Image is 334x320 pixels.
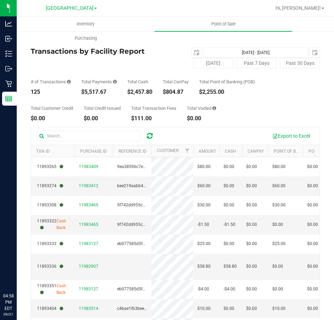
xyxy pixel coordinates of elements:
span: Cash Back [56,218,70,231]
span: $0.00 [223,202,234,208]
span: $0.00 [307,163,318,170]
span: $0.00 [272,221,283,228]
button: Past 7 Days [237,58,277,68]
div: Total Voided [187,106,216,111]
i: Sum of all successful, non-voided payment transaction amounts, excluding tips and transaction fees. [113,79,117,84]
inline-svg: Analytics [5,20,12,27]
div: $2,457.80 [127,89,152,95]
div: # of Transactions [31,79,71,84]
span: select [310,48,320,58]
span: bee219aabb4543480c7a6ca9ee04bcdf [117,183,192,188]
a: CanPay [248,149,264,154]
div: $0.00 [187,116,216,121]
a: Point of Sale [154,17,292,31]
i: Sum of all voided payment transaction amounts, excluding tips and transaction fees. [212,106,216,111]
span: 11893308 [37,202,63,208]
span: $0.00 [272,263,283,270]
a: Point of Banking (POB) [274,149,323,154]
div: Total CanPay [163,79,189,84]
span: $0.00 [246,183,257,189]
span: $60.00 [197,183,211,189]
span: $0.00 [307,241,318,247]
div: Total Customer Credit [31,106,73,111]
span: -$1.50 [223,221,235,228]
span: $25.00 [272,241,286,247]
span: 9f742dd955ce5e135a6afea423e2dff7 [117,203,189,207]
span: 11983465 [79,203,98,207]
div: Total Transaction Fees [131,106,176,111]
div: $0.00 [84,116,121,121]
span: $0.00 [246,202,257,208]
h4: Transactions by Facility Report [31,47,175,55]
span: $0.00 [223,241,234,247]
button: [DATE] [193,58,233,68]
span: $0.00 [307,183,318,189]
div: $2,255.00 [199,89,255,95]
a: Reference ID [119,149,146,154]
div: Total Credit Issued [84,106,121,111]
a: Customer [157,148,179,153]
span: 11983514 [79,306,98,311]
div: $111.00 [131,116,176,121]
a: TXN ID [36,149,50,154]
span: $0.00 [307,202,318,208]
iframe: Resource center [7,264,28,285]
span: 11893274 [37,183,63,189]
span: $0.00 [246,221,257,228]
span: $0.00 [246,263,257,270]
inline-svg: Inventory [5,50,12,57]
span: 9ea38596c7e5cc7b525a24db0503e0f4 [117,164,192,169]
span: 11983127 [79,287,98,291]
div: Total Point of Banking (POB) [199,79,255,84]
input: Search... [36,131,141,141]
span: -$1.50 [197,221,209,228]
span: 11893336 [37,263,63,270]
span: $0.00 [246,286,257,292]
span: $0.00 [246,163,257,170]
span: $10.00 [272,305,286,312]
span: $0.00 [307,221,318,228]
inline-svg: Retail [5,80,12,87]
span: $0.00 [223,305,234,312]
span: $58.80 [223,263,237,270]
span: select [192,48,202,58]
span: $80.00 [197,163,211,170]
a: Amount [199,149,216,154]
span: 11983127 [79,241,98,246]
span: Cash Back [56,283,70,296]
span: $0.00 [272,286,283,292]
span: Hi, [PERSON_NAME]! [275,5,321,11]
span: 11893333 [37,241,63,247]
div: 125 [31,89,71,95]
inline-svg: Reports [5,95,12,102]
span: eb077585d5fd959fa7c1c20f8b89c109 [117,241,191,246]
span: $0.00 [223,163,234,170]
span: $60.00 [272,183,286,189]
span: Point of Sale [202,21,245,27]
a: Filter [182,145,193,157]
span: $0.00 [246,241,257,247]
span: 11893351 [37,283,56,296]
span: $0.00 [246,305,257,312]
div: $5,517.67 [81,89,117,95]
inline-svg: Inbound [5,35,12,42]
span: 11982907 [79,264,98,269]
span: $0.00 [307,305,318,312]
span: 11893322 [37,218,56,231]
span: $30.00 [197,202,211,208]
span: $0.00 [307,263,318,270]
iframe: Resource center unread badge [21,263,29,272]
span: $30.00 [272,202,286,208]
div: Total Cash [127,79,152,84]
span: 11983412 [79,183,98,188]
inline-svg: Outbound [5,65,12,72]
a: Inventory [17,17,154,31]
span: -$4.00 [197,286,209,292]
span: Inventory [67,21,104,27]
span: -$4.00 [223,286,235,292]
span: 11893265 [37,163,63,170]
div: $804.87 [163,89,189,95]
span: $25.00 [197,241,211,247]
a: Cash [225,149,236,154]
span: $80.00 [272,163,286,170]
